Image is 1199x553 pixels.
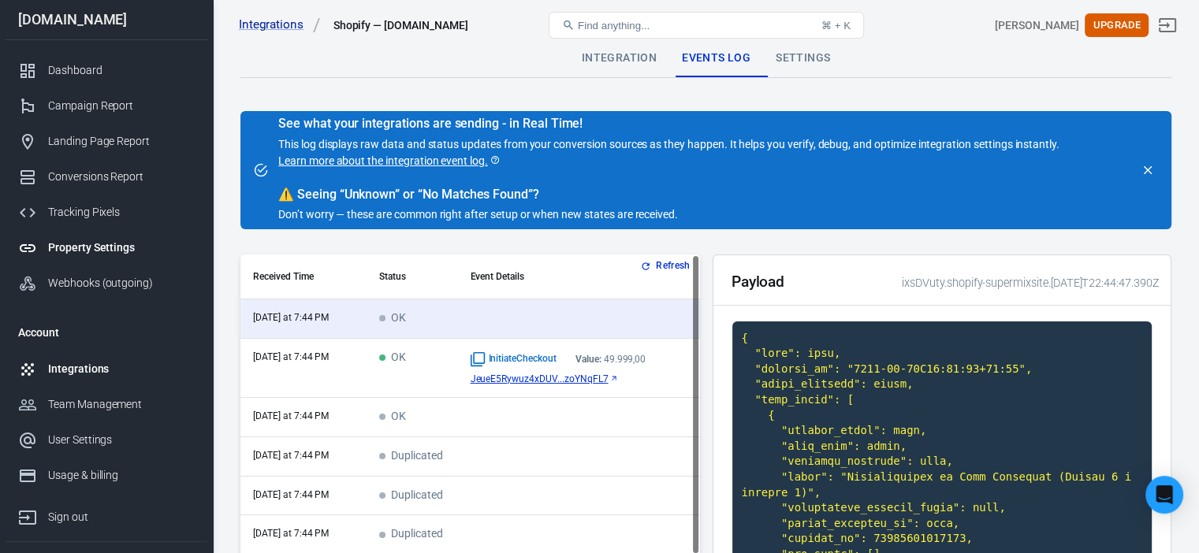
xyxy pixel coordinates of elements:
div: [DOMAIN_NAME] [6,13,207,27]
a: Webhooks (outgoing) [6,265,207,301]
time: 2025-09-30T19:44:44-03:00 [253,410,329,421]
a: Sign out [1149,6,1186,44]
a: Learn more about the integration event log. [278,153,501,169]
time: 2025-09-30T19:44:38-03:00 [253,489,329,500]
a: Usage & billing [6,458,207,493]
th: Received Time [240,254,367,299]
button: Upgrade [1085,13,1149,38]
a: User Settings [6,422,207,458]
div: Integration [569,39,669,77]
div: Shopify — supermix.site [333,17,468,33]
time: 2025-09-30T19:44:44-03:00 [253,351,329,362]
div: ⌘ + K [821,20,851,32]
div: Webhooks (outgoing) [48,275,195,291]
div: Tracking Pixels [48,204,195,221]
span: OK [379,410,406,424]
time: 2025-09-30T19:44:38-03:00 [253,528,329,539]
time: 2025-09-30T19:44:39-03:00 [253,450,329,461]
div: Team Management [48,396,195,413]
a: Tracking Pixels [6,195,207,230]
li: Account [6,314,207,351]
div: Seeing “Unknown” or “No Matches Found”? [278,187,1059,202]
a: Team Management [6,387,207,422]
a: Property Settings [6,230,207,265]
a: Integrations [6,351,207,387]
th: Event Details [457,254,713,299]
time: 2025-09-30T19:44:47-03:00 [253,312,329,323]
div: Account id: ixsDVuty [995,17,1078,34]
span: Find anything... [578,20,650,32]
div: Sign out [48,509,195,525]
span: Standard event name [470,351,556,367]
th: Status [367,254,457,299]
h2: Payload [732,273,785,290]
div: Usage & billing [48,467,195,484]
div: Events Log [669,39,763,77]
div: Integrations [48,361,195,377]
div: 49.999,00 [575,354,646,365]
div: Open Intercom Messenger [1145,476,1183,514]
span: OK [379,312,406,325]
a: JeueE5Rywuz4xDUV...zoYNqFL7 [470,373,701,384]
div: Property Settings [48,239,195,256]
div: See what your integrations are sending - in Real Time! [278,116,1059,132]
a: Campaign Report [6,88,207,124]
button: close [1137,159,1159,181]
a: Landing Page Report [6,124,207,159]
a: Integrations [239,17,321,33]
div: Dashboard [48,62,195,79]
div: Campaign Report [48,98,195,114]
strong: Value: [575,354,601,365]
div: Landing Page Report [48,133,195,150]
span: JeueE5Rywuz4xDUV2JibVISIAkzoYNqFL7 [470,373,608,384]
div: Conversions Report [48,169,195,185]
p: Don’t worry — these are common right after setup or when new states are received. [278,206,1059,223]
p: This log displays raw data and status updates from your conversion sources as they happen. It hel... [278,136,1059,169]
span: Duplicated [379,450,443,463]
div: User Settings [48,432,195,448]
span: Duplicated [379,489,443,503]
div: Settings [763,39,843,77]
span: warning [278,187,294,202]
a: Sign out [6,493,207,535]
span: OK [379,351,406,365]
div: ixsDVuty.shopify-supermixsite.[DATE]T22:44:47.390Z [896,275,1160,291]
button: Refresh [637,258,696,274]
span: Duplicated [379,528,443,541]
button: Find anything...⌘ + K [549,12,864,39]
a: Dashboard [6,53,207,88]
a: Conversions Report [6,159,207,195]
